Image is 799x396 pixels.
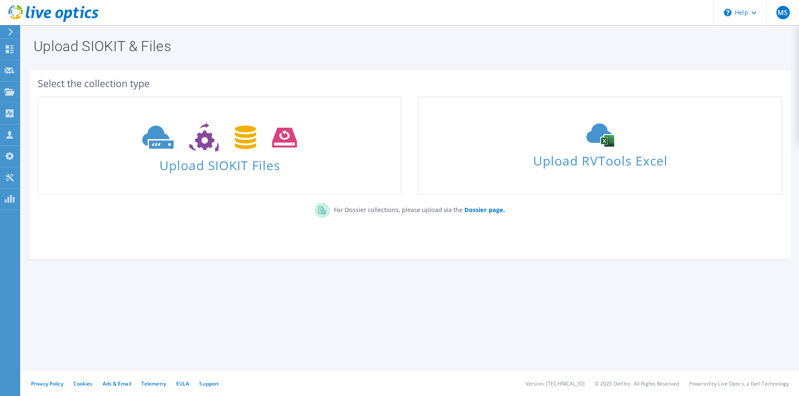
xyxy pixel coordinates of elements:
[463,206,505,214] a: Dossier page.
[176,380,189,387] a: EULA
[38,96,401,194] a: Upload SIOKIT Files
[724,9,731,16] svg: \n
[595,380,679,387] li: © 2025 Dell Inc. All Rights Reserved
[526,380,585,387] li: Version: [TECHNICAL_ID]
[419,150,781,168] span: Upload RVTools Excel
[689,380,789,387] li: Powered by Live Optics, a Dell Technology
[199,380,219,387] a: Support
[141,380,166,387] a: Telemetry
[31,380,63,387] a: Privacy Policy
[464,206,505,214] b: Dossier page.
[39,154,401,172] span: Upload SIOKIT Files
[103,380,131,387] a: Ads & Email
[418,96,782,194] a: Upload RVTools Excel
[73,380,93,387] a: Cookies
[776,6,790,19] span: MS
[38,79,782,88] div: Select the collection type
[330,203,505,215] p: For Dossier collections, please upload via the
[34,39,782,53] h1: Upload SIOKIT & Files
